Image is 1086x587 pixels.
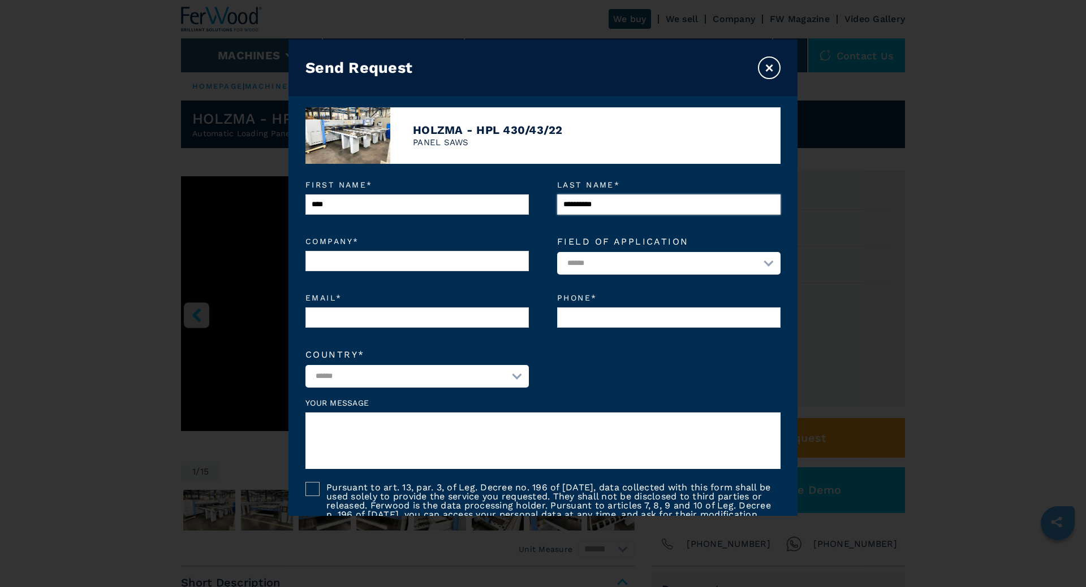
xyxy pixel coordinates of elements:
[305,237,529,245] em: Company
[305,399,781,407] label: Your message
[305,251,529,271] input: Company*
[305,59,412,77] h3: Send Request
[305,107,390,164] img: image
[557,307,781,328] input: Phone*
[557,294,781,302] em: Phone
[413,123,563,137] h4: HOLZMA - HPL 430/43/22
[557,237,781,246] label: Field of application
[305,194,529,215] input: First name*
[305,181,529,189] em: First name
[557,194,781,215] input: Last name*
[758,56,781,79] button: ×
[305,294,529,302] em: Email
[305,350,529,359] label: Country
[413,137,563,149] p: PANEL SAWS
[320,482,781,528] label: Pursuant to art. 13, par. 3, of Leg. Decree no. 196 of [DATE], data collected with this form shal...
[557,181,781,189] em: Last name
[305,307,529,328] input: Email*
